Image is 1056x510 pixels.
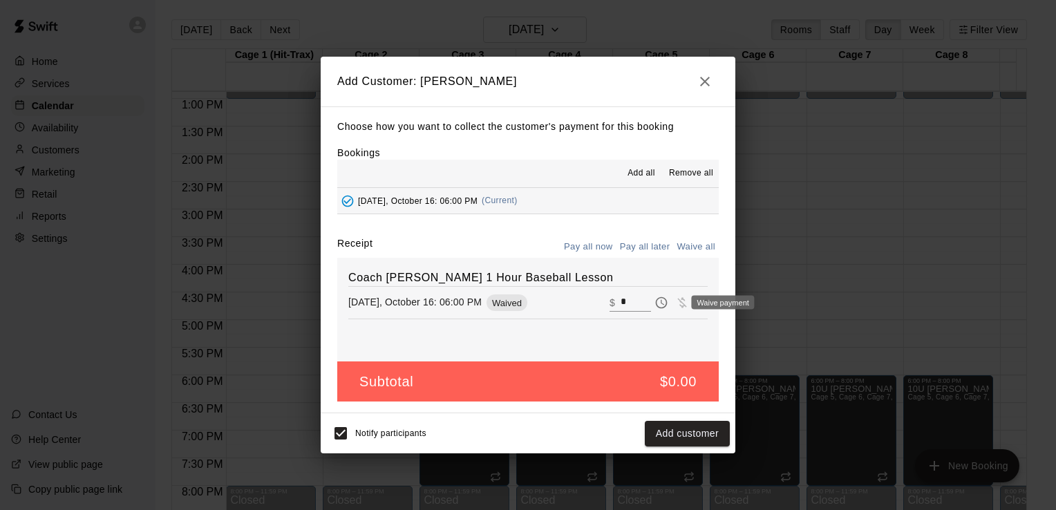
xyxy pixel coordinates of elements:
[337,191,358,211] button: Added - Collect Payment
[348,295,482,309] p: [DATE], October 16: 06:00 PM
[651,296,672,308] span: Pay later
[628,167,655,180] span: Add all
[337,188,719,214] button: Added - Collect Payment[DATE], October 16: 06:00 PM(Current)
[619,162,663,185] button: Add all
[358,196,478,205] span: [DATE], October 16: 06:00 PM
[337,118,719,135] p: Choose how you want to collect the customer's payment for this booking
[487,298,527,308] span: Waived
[673,236,719,258] button: Waive all
[337,147,380,158] label: Bookings
[337,236,373,258] label: Receipt
[355,429,426,439] span: Notify participants
[348,269,708,287] h6: Coach [PERSON_NAME] 1 Hour Baseball Lesson
[669,167,713,180] span: Remove all
[616,236,674,258] button: Pay all later
[645,421,730,446] button: Add customer
[560,236,616,258] button: Pay all now
[663,162,719,185] button: Remove all
[321,57,735,106] h2: Add Customer: [PERSON_NAME]
[672,296,692,308] span: Waive payment
[660,372,697,391] h5: $0.00
[482,196,518,205] span: (Current)
[691,296,754,310] div: Waive payment
[610,296,615,310] p: $
[359,372,413,391] h5: Subtotal
[692,292,713,313] button: Remove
